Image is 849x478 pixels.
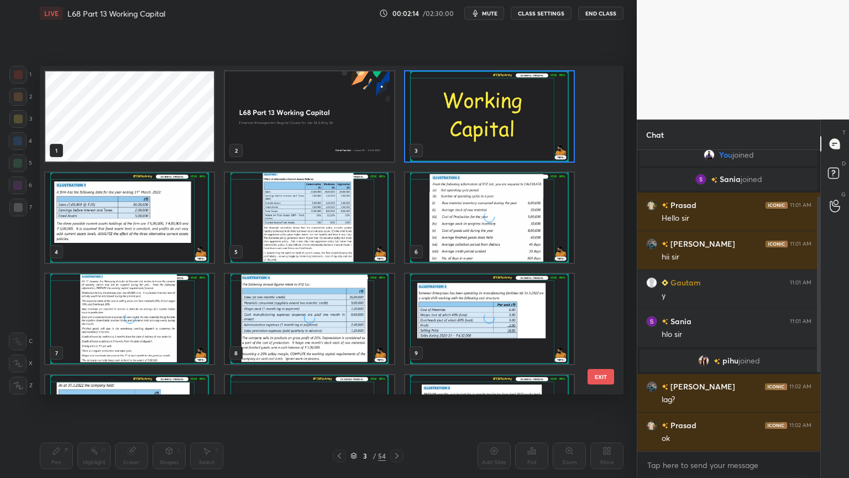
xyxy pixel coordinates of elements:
h6: Gautam [668,277,701,288]
img: iconic-dark.1390631f.png [766,241,788,247]
button: EXIT [588,369,614,385]
p: T [842,128,846,137]
img: ee0d6f3888534c3aa58af37baf679221.jpg [646,277,657,288]
div: 3 [9,110,32,128]
div: 11:02 AM [789,383,811,390]
p: G [841,190,846,199]
span: joined [741,175,762,184]
img: 3 [646,316,657,327]
span: joined [738,356,760,365]
img: fb59140e647e4a2cb385d358e139b55d.jpg [646,238,657,250]
img: no-rating-badge.077c3623.svg [714,358,720,365]
img: 78d879e9ade943c4a63fa74a256d960a.jpg [704,149,715,160]
button: mute [464,7,504,20]
img: 17599014928Y2Q2E.pdf [405,71,574,162]
div: lag? [662,394,811,406]
div: 11:02 AM [789,422,811,429]
div: Z [9,377,33,394]
span: mute [482,9,497,17]
img: 78575c553e2c4b6e96fdd83151ca11f6.jpg [698,355,709,366]
div: LIVE [40,7,63,20]
span: pihu [722,356,738,365]
div: 11:01 AM [790,279,811,286]
div: X [9,355,33,372]
div: 54 [378,451,386,461]
img: 17599014928Y2Q2E.pdf [45,173,214,263]
div: 4 [9,132,32,150]
h6: [PERSON_NAME] [668,238,735,250]
img: no-rating-badge.077c3623.svg [662,384,668,390]
div: C [9,332,33,350]
img: 17599014928Y2Q2E.pdf [225,173,394,263]
h6: [PERSON_NAME] [668,381,735,392]
img: 3 [695,174,706,185]
img: iconic-dark.1390631f.png [765,383,787,390]
img: Learner_Badge_beginner_1_8b307cf2a0.svg [662,279,668,286]
img: 17599014928Y2Q2E.pdf [225,375,394,465]
span: You [719,150,732,159]
h4: L68 Part 13 Working Capital [67,8,165,19]
h6: Prasad [668,199,696,211]
img: no-rating-badge.077c3623.svg [662,241,668,247]
div: 1 [9,66,32,84]
h6: Sania [668,315,691,327]
h6: Prasad [668,419,696,431]
div: 2 [9,88,32,106]
img: no-rating-badge.077c3623.svg [662,202,668,209]
img: fb59140e647e4a2cb385d358e139b55d.jpg [646,381,657,392]
div: 5 [9,154,32,172]
img: no-rating-badge.077c3623.svg [662,423,668,429]
img: no-rating-badge.077c3623.svg [662,319,668,325]
div: hlo sir [662,329,811,340]
button: CLASS SETTINGS [511,7,572,20]
img: no-rating-badge.077c3623.svg [711,177,717,183]
img: iconic-dark.1390631f.png [765,422,787,429]
img: 057d39644fc24ec5a0e7dadb9b8cee73.None [646,200,657,211]
div: grid [40,66,604,394]
div: 6 [9,176,32,194]
div: grid [637,150,820,451]
div: 7 [9,199,32,216]
div: / [373,453,376,459]
p: D [842,159,846,168]
p: Chat [637,120,673,149]
img: f617895c-a407-11f0-9ea7-624c647161df.jpg [225,71,394,162]
div: hii sir [662,252,811,263]
img: iconic-dark.1390631f.png [766,202,788,209]
div: 11:01 AM [790,202,811,209]
img: 057d39644fc24ec5a0e7dadb9b8cee73.None [646,420,657,431]
div: 11:01 AM [790,318,811,325]
div: Hello sir [662,213,811,224]
div: 3 [359,453,370,459]
span: joined [732,150,754,159]
span: Sania [720,175,741,184]
button: End Class [578,7,623,20]
div: 11:01 AM [790,241,811,247]
div: ok [662,433,811,444]
div: y [662,290,811,302]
